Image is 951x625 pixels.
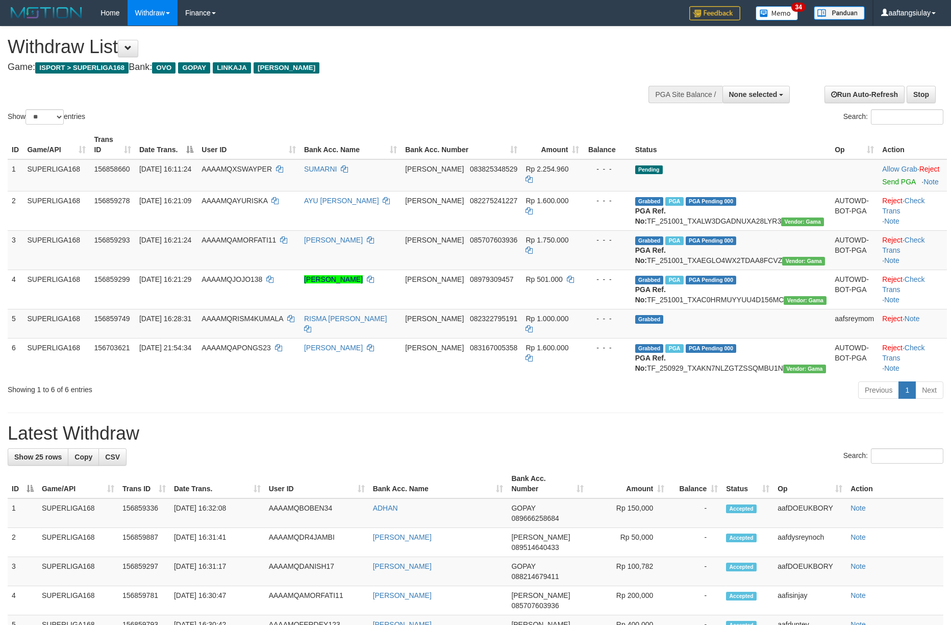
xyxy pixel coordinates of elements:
td: SUPERLIGA168 [23,309,90,338]
td: SUPERLIGA168 [38,498,118,528]
span: [PERSON_NAME] [405,236,464,244]
input: Search: [871,109,943,125]
a: Previous [858,381,899,399]
th: Game/API: activate to sort column ascending [38,469,118,498]
td: SUPERLIGA168 [38,586,118,615]
span: Grabbed [635,236,664,245]
label: Show entries [8,109,85,125]
th: Game/API: activate to sort column ascending [23,130,90,159]
td: aafsreymom [831,309,878,338]
a: Note [884,256,899,265]
a: SUMARNI [304,165,337,173]
span: 156859278 [94,197,130,205]
span: [PERSON_NAME] [405,165,464,173]
th: Status [631,130,831,159]
span: Accepted [726,563,757,571]
td: 3 [8,557,38,586]
img: panduan.png [814,6,865,20]
td: · · [878,338,947,377]
td: SUPERLIGA168 [23,230,90,270]
a: [PERSON_NAME] [373,562,432,570]
h1: Withdraw List [8,37,624,57]
a: Send PGA [882,178,915,186]
div: - - - [587,343,627,353]
span: Show 25 rows [14,453,62,461]
td: 156859336 [118,498,170,528]
span: AAAAMQAYURISKA [202,197,267,205]
span: AAAAMQAMORFATI11 [202,236,276,244]
td: aafDOEUKBORY [773,557,846,586]
a: Next [915,381,943,399]
td: SUPERLIGA168 [23,159,90,191]
span: [PERSON_NAME] [405,197,464,205]
th: Date Trans.: activate to sort column descending [135,130,197,159]
th: Action [846,469,943,498]
td: 6 [8,338,23,377]
a: Note [884,296,899,304]
span: AAAAMQRISM4KUMALA [202,315,283,323]
span: GOPAY [511,562,535,570]
td: AUTOWD-BOT-PGA [831,270,878,309]
div: - - - [587,274,627,284]
b: PGA Ref. No: [635,246,666,265]
span: Rp 2.254.960 [525,165,568,173]
th: Date Trans.: activate to sort column ascending [170,469,265,498]
span: Grabbed [635,344,664,353]
span: [PERSON_NAME] [405,275,464,283]
span: Vendor URL: https://trx31.1velocity.biz [784,296,827,305]
span: [DATE] 16:21:09 [139,197,191,205]
td: Rp 100,782 [588,557,668,586]
td: - [668,528,722,557]
a: 1 [898,381,916,399]
td: AUTOWD-BOT-PGA [831,338,878,377]
span: Copy 083825348529 to clipboard [470,165,517,173]
span: [PERSON_NAME] [511,533,570,541]
span: Copy 089666258684 to clipboard [511,514,559,522]
th: Bank Acc. Number: activate to sort column ascending [401,130,521,159]
span: PGA Pending [686,197,737,206]
a: [PERSON_NAME] [373,591,432,599]
a: [PERSON_NAME] [304,275,363,283]
span: Vendor URL: https://trx31.1velocity.biz [782,257,825,266]
div: PGA Site Balance / [648,86,722,103]
span: Copy 08979309457 to clipboard [470,275,514,283]
td: Rp 200,000 [588,586,668,615]
span: AAAAMQAPONGS23 [202,344,270,352]
span: [DATE] 16:21:24 [139,236,191,244]
td: [DATE] 16:31:41 [170,528,265,557]
span: Rp 501.000 [525,275,562,283]
span: [DATE] 16:21:29 [139,275,191,283]
a: Check Trans [882,197,924,215]
span: Accepted [726,504,757,513]
span: [DATE] 21:54:34 [139,344,191,352]
td: · · [878,191,947,230]
td: SUPERLIGA168 [23,338,90,377]
a: Note [884,217,899,225]
td: SUPERLIGA168 [38,528,118,557]
th: Amount: activate to sort column ascending [521,130,583,159]
td: - [668,498,722,528]
a: Copy [68,448,99,466]
td: TF_251001_TXALW3DGADNUXA28LYR3 [631,191,831,230]
td: SUPERLIGA168 [38,557,118,586]
th: Action [878,130,947,159]
span: Copy 085707603936 to clipboard [470,236,517,244]
td: · · [878,270,947,309]
td: AAAAMQBOBEN34 [265,498,369,528]
span: Pending [635,165,663,174]
span: Copy 085707603936 to clipboard [511,602,559,610]
th: Balance: activate to sort column ascending [668,469,722,498]
span: Accepted [726,592,757,600]
a: CSV [98,448,127,466]
td: aafisinjay [773,586,846,615]
img: MOTION_logo.png [8,5,85,20]
select: Showentries [26,109,64,125]
div: - - - [587,235,627,245]
span: Rp 1.600.000 [525,344,568,352]
span: Rp 1.000.000 [525,315,568,323]
div: Showing 1 to 6 of 6 entries [8,380,389,395]
a: Note [905,315,920,323]
td: aafdysreynoch [773,528,846,557]
td: AAAAMQAMORFATI11 [265,586,369,615]
th: Balance [583,130,631,159]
